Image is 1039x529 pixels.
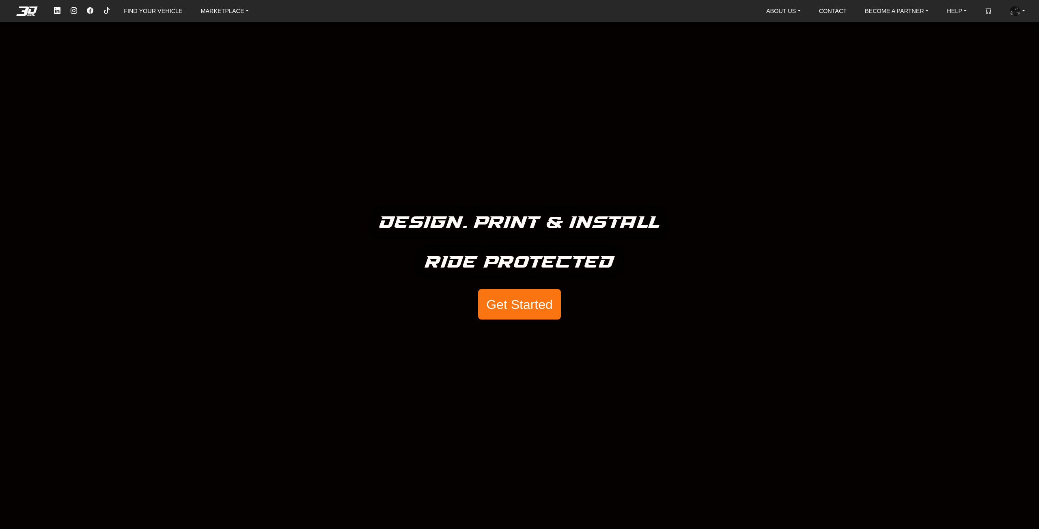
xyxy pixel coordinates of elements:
a: HELP [944,4,970,18]
h5: Design. Print & Install [379,209,660,236]
a: BECOME A PARTNER [862,4,932,18]
a: CONTACT [816,4,850,18]
a: MARKETPLACE [197,4,252,18]
a: ABOUT US [763,4,804,18]
a: FIND YOUR VEHICLE [121,4,185,18]
h5: Ride Protected [425,249,614,276]
button: Get Started [478,289,561,320]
